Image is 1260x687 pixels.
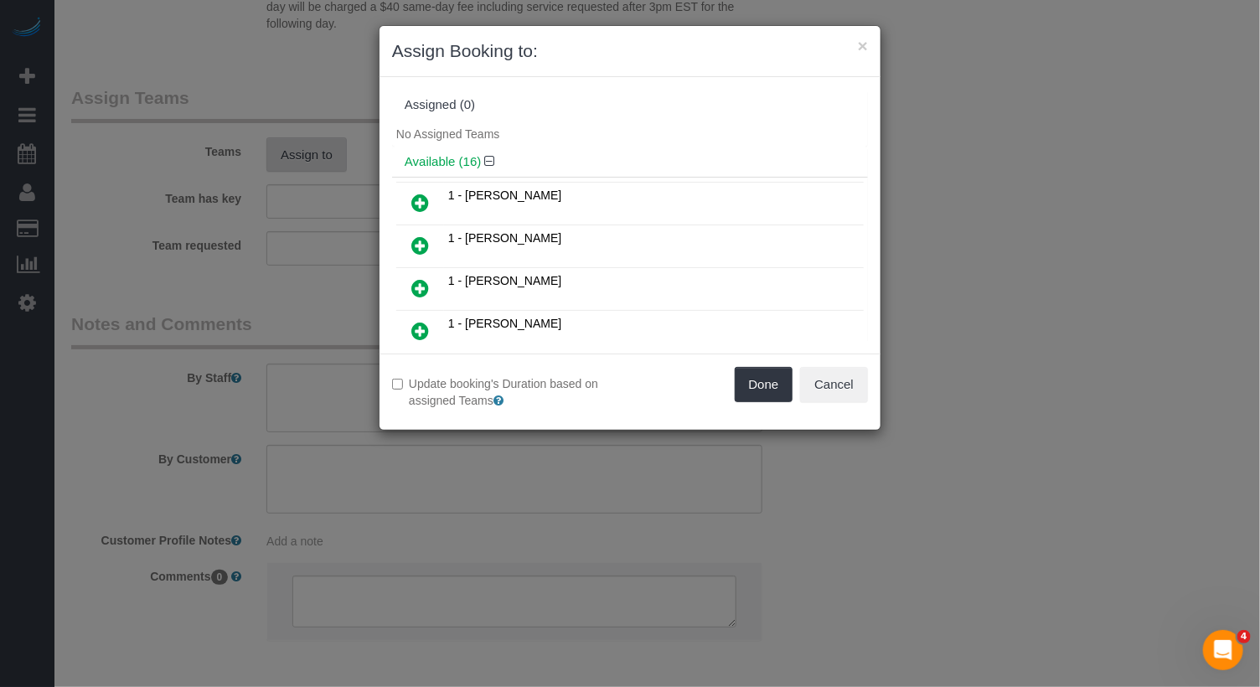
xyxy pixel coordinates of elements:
iframe: Intercom live chat [1203,630,1243,670]
span: 1 - [PERSON_NAME] [448,317,561,330]
h3: Assign Booking to: [392,39,868,64]
input: Update booking's Duration based on assigned Teams [392,379,403,390]
button: × [858,37,868,54]
div: Assigned (0) [405,98,855,112]
span: 1 - [PERSON_NAME] [448,274,561,287]
span: No Assigned Teams [396,127,499,141]
button: Done [735,367,793,402]
span: 1 - [PERSON_NAME] [448,189,561,202]
span: 4 [1237,630,1251,643]
label: Update booking's Duration based on assigned Teams [392,375,617,409]
span: 1 - [PERSON_NAME] [448,231,561,245]
h4: Available (16) [405,155,855,169]
button: Cancel [800,367,868,402]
